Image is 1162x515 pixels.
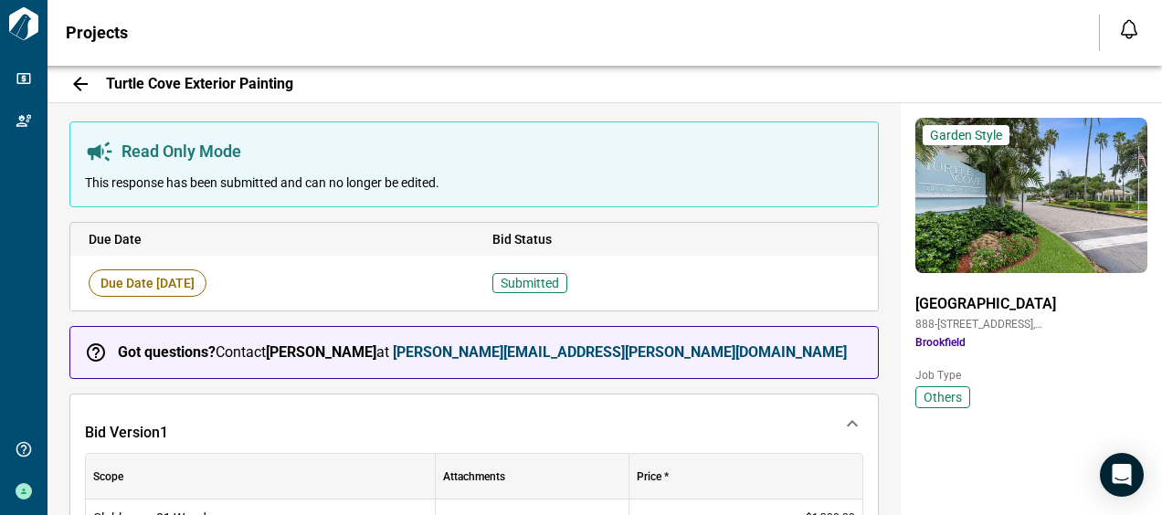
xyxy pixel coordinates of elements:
div: Scope [93,454,123,499]
div: Scope [86,454,436,499]
span: Due Date [89,230,456,248]
span: Bid Status [492,230,860,248]
span: Bid Version 1 [85,424,168,442]
span: Projects [66,24,128,42]
a: [PERSON_NAME][EMAIL_ADDRESS][PERSON_NAME][DOMAIN_NAME] [393,343,847,361]
button: Open notification feed [1114,15,1144,44]
span: Attachments [443,469,505,484]
span: Contact at [118,343,847,362]
div: Bid Version1 [70,394,878,453]
span: Brookfield [915,335,1147,350]
strong: Got questions? [118,343,216,361]
div: Price * [629,454,862,499]
strong: [PERSON_NAME] [266,343,376,361]
span: 888-[STREET_ADDRESS] , [GEOGRAPHIC_DATA] , FL [915,317,1147,331]
span: This response has been submitted and can no longer be edited. [85,173,439,192]
div: Price * [637,454,669,499]
span: [GEOGRAPHIC_DATA] [915,295,1147,313]
div: Open Intercom Messenger [1100,453,1144,497]
span: Garden Style [930,127,1002,143]
span: Submitted [492,273,567,293]
span: Read Only Mode [121,142,241,161]
span: Others [924,388,962,406]
img: property-asset [915,118,1147,273]
span: Due Date [DATE] [89,269,206,297]
span: Turtle Cove Exterior Painting [106,75,293,93]
span: Job Type [915,368,1147,383]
